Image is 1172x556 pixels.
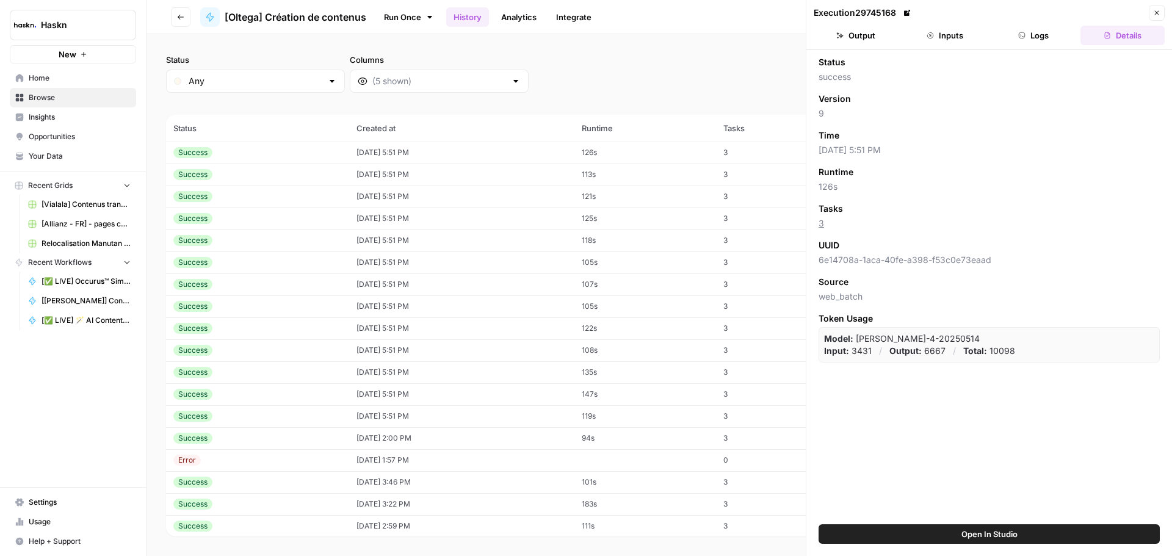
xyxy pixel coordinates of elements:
[819,218,824,228] a: 3
[173,433,212,444] div: Success
[716,361,828,383] td: 3
[963,345,987,356] strong: Total:
[349,317,574,339] td: [DATE] 5:51 PM
[10,493,136,512] a: Settings
[10,532,136,551] button: Help + Support
[42,238,131,249] span: Relocalisation Manutan - Pays de l'Est
[10,107,136,127] a: Insights
[819,239,839,251] span: UUID
[349,164,574,186] td: [DATE] 5:51 PM
[716,295,828,317] td: 3
[349,142,574,164] td: [DATE] 5:51 PM
[173,345,212,356] div: Success
[10,68,136,88] a: Home
[574,383,716,405] td: 147s
[574,339,716,361] td: 108s
[10,88,136,107] a: Browse
[716,449,828,471] td: 0
[173,455,201,466] div: Error
[446,7,489,27] a: History
[349,273,574,295] td: [DATE] 5:51 PM
[819,56,845,68] span: Status
[189,75,322,87] input: Any
[574,115,716,142] th: Runtime
[716,383,828,405] td: 3
[574,427,716,449] td: 94s
[372,75,506,87] input: (5 shown)
[819,254,1160,266] span: 6e14708a-1aca-40fe-a398-f53c0e73eaad
[549,7,599,27] a: Integrate
[349,229,574,251] td: [DATE] 5:51 PM
[29,497,131,508] span: Settings
[963,345,1015,357] p: 10098
[349,405,574,427] td: [DATE] 5:51 PM
[953,345,956,357] p: /
[29,151,131,162] span: Your Data
[819,312,1160,325] span: Token Usage
[574,208,716,229] td: 125s
[716,164,828,186] td: 3
[23,311,136,330] a: [✅ LIVE] 🪄 AI Content Generator for E-commerce (API Client Only)
[173,499,212,510] div: Success
[59,48,76,60] span: New
[23,214,136,234] a: [Allianz - FR] - pages conseil + FAQ
[10,253,136,272] button: Recent Workflows
[349,186,574,208] td: [DATE] 5:51 PM
[42,315,131,326] span: [✅ LIVE] 🪄 AI Content Generator for E-commerce (API Client Only)
[42,199,131,210] span: [Vialala] Contenus transactionnels
[574,251,716,273] td: 105s
[349,471,574,493] td: [DATE] 3:46 PM
[166,93,1152,115] span: (33 records)
[574,186,716,208] td: 121s
[376,7,441,27] a: Run Once
[961,528,1018,540] span: Open In Studio
[716,273,828,295] td: 3
[819,107,1160,120] span: 9
[173,411,212,422] div: Success
[494,7,544,27] a: Analytics
[716,317,828,339] td: 3
[173,169,212,180] div: Success
[349,449,574,471] td: [DATE] 1:57 PM
[10,127,136,146] a: Opportunities
[903,26,987,45] button: Inputs
[879,345,882,357] p: /
[349,208,574,229] td: [DATE] 5:51 PM
[819,203,843,215] span: Tasks
[29,131,131,142] span: Opportunities
[824,345,872,357] p: 3431
[819,524,1160,544] button: Open In Studio
[10,176,136,195] button: Recent Grids
[574,361,716,383] td: 135s
[349,361,574,383] td: [DATE] 5:51 PM
[819,93,851,105] span: Version
[173,301,212,312] div: Success
[200,7,366,27] a: [Oltega] Création de contenus
[574,273,716,295] td: 107s
[819,166,853,178] span: Runtime
[819,276,848,288] span: Source
[10,512,136,532] a: Usage
[574,471,716,493] td: 101s
[42,218,131,229] span: [Allianz - FR] - pages conseil + FAQ
[819,71,1160,83] span: success
[166,115,349,142] th: Status
[173,521,212,532] div: Success
[716,339,828,361] td: 3
[819,291,1160,303] span: web_batch
[716,471,828,493] td: 3
[716,405,828,427] td: 3
[716,115,828,142] th: Tasks
[574,142,716,164] td: 126s
[173,191,212,202] div: Success
[889,345,946,357] p: 6667
[10,10,136,40] button: Workspace: Haskn
[574,164,716,186] td: 113s
[350,54,529,66] label: Columns
[349,295,574,317] td: [DATE] 5:51 PM
[824,345,849,356] strong: Input:
[716,186,828,208] td: 3
[173,257,212,268] div: Success
[349,339,574,361] td: [DATE] 5:51 PM
[28,180,73,191] span: Recent Grids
